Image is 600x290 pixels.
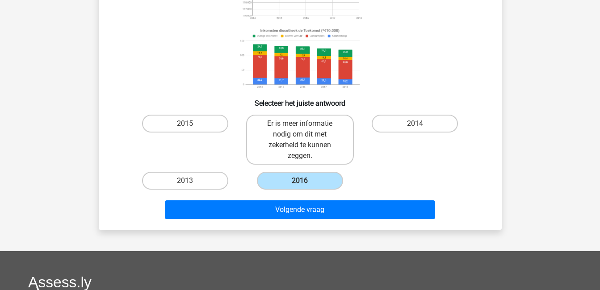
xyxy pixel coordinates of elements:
[246,115,354,165] label: Er is meer informatie nodig om dit met zekerheid te kunnen zeggen.
[257,172,343,190] label: 2016
[165,200,435,219] button: Volgende vraag
[113,92,487,108] h6: Selecteer het juiste antwoord
[142,115,228,133] label: 2015
[142,172,228,190] label: 2013
[372,115,458,133] label: 2014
